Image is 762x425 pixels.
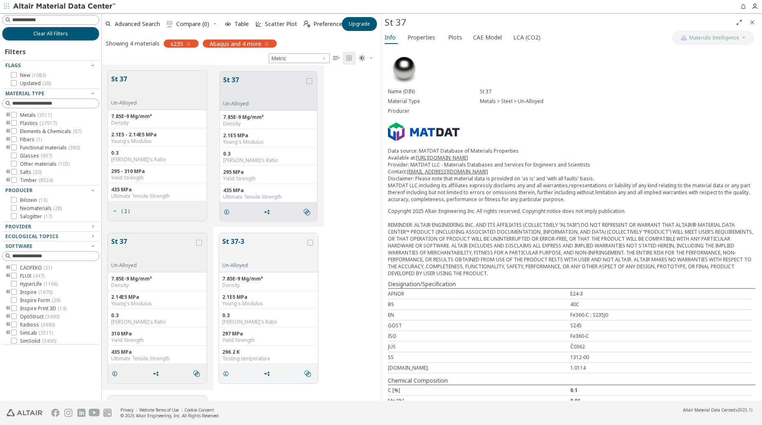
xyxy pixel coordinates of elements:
span: Properties [407,31,435,44]
span: Producer [5,187,33,194]
span: Table [234,21,249,27]
span: New [20,72,46,79]
i:  [193,370,200,377]
span: ( 380 ) [68,144,80,151]
div: Fe360-C ; S235J0 [570,311,753,318]
span: Plots [448,31,462,44]
div: 295 MPa [223,169,314,175]
button: Close [746,16,759,29]
span: Software [5,243,33,250]
span: Inspire [20,289,53,296]
span: Flags [5,62,21,69]
span: CADFEKO [20,265,52,271]
i:  [346,55,353,61]
span: ( 937 ) [41,152,52,159]
button: Details [219,366,236,382]
div: 7.85E-9 Mg/mm³ [223,114,314,120]
span: Preferences [313,21,345,27]
span: SimLab [20,330,53,336]
span: Materials Intelligence [689,35,739,41]
button: Flags [2,61,99,70]
div: Mn [%] [388,397,570,404]
div: Chemical Composition [388,377,755,385]
span: Plastics [20,120,57,127]
div: 0.3 [223,151,314,157]
span: ( 87 ) [73,128,81,135]
button: Similar search [190,366,207,382]
div: 1312-00 [570,354,753,361]
button: Similar search [300,204,317,220]
button: Similar search [301,366,318,382]
div: Č0362 [570,343,753,350]
i: toogle group [5,305,11,312]
button: Upgrade [342,17,377,31]
div: SS [388,354,570,361]
div: Density [111,282,204,289]
button: Table View [330,52,343,65]
i: toogle group [5,289,11,296]
span: Inspire Form [20,297,60,304]
i: toogle group [5,112,11,118]
button: Software [2,241,99,251]
div: Designation/Specification [388,280,755,288]
span: ( 1083 ) [32,72,46,79]
div: 2.1E5 - 2.14E5 MPa [111,131,204,138]
i: toogle group [5,145,11,151]
div: Young's Modulus [223,139,314,145]
i:  [304,370,311,377]
div: [PERSON_NAME]'s Ratio [223,157,314,164]
div: Producer [388,108,480,114]
span: Timber [20,177,53,184]
span: Neomaterials [20,205,62,212]
div: 310 MPa [111,331,204,337]
div: [DOMAIN_NAME]. [388,364,570,371]
div: Density [222,282,315,289]
span: ( 3490 ) [45,313,59,320]
span: Functional materials [20,145,80,151]
div: Ultimate Tensile Strength [111,355,204,362]
span: ( 1670 ) [38,289,53,296]
button: Details [108,366,125,382]
span: ( 1 ) [36,136,42,143]
button: Share [149,366,166,382]
div: E24-3 [570,290,753,297]
div: [PERSON_NAME]'s Ratio [222,319,315,325]
i: toogle group [5,136,11,143]
span: Provider [5,223,31,230]
div: Yield Strength [223,175,314,182]
div: Yield Strength [111,337,204,344]
div: Filters [2,41,30,60]
div: 2.1E5 MPa [222,294,315,300]
span: FLUX [20,273,44,279]
i:  [333,55,339,61]
img: Material Type Image [388,53,420,85]
button: St 37-3 [222,237,306,262]
button: AI CopilotMaterials Intelligence [672,31,754,45]
span: ( 447 ) [33,272,44,279]
span: LCA (CO2) [513,31,541,44]
a: [URL][DOMAIN_NAME] [416,154,468,161]
button: Share [260,204,277,220]
span: Radioss [20,322,55,328]
div: 435 MPa [223,187,314,194]
span: Advanced Search [115,21,160,27]
button: Full Screen [733,16,746,29]
span: Glasses [20,153,52,159]
i: toogle group [5,128,11,135]
a: Cookie Consent [184,407,214,413]
div: (v2025.1) [683,407,752,413]
div: Yield Strength [111,175,204,181]
div: 0.3 [111,150,204,156]
div: 0.3 [111,312,204,319]
div: ISO [388,333,570,340]
span: Altair Material Data Center [683,407,734,413]
button: Share [260,366,277,382]
div: S245 [570,322,753,329]
div: Showing 4 materials [106,39,160,47]
span: Material Type [5,90,44,97]
span: ( 14 ) [58,305,66,312]
span: Inspire Print 3D [20,305,66,312]
div: 0.51 [570,397,753,404]
span: ( 3490 ) [42,337,56,344]
div: Un-Alloyed [111,100,137,106]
